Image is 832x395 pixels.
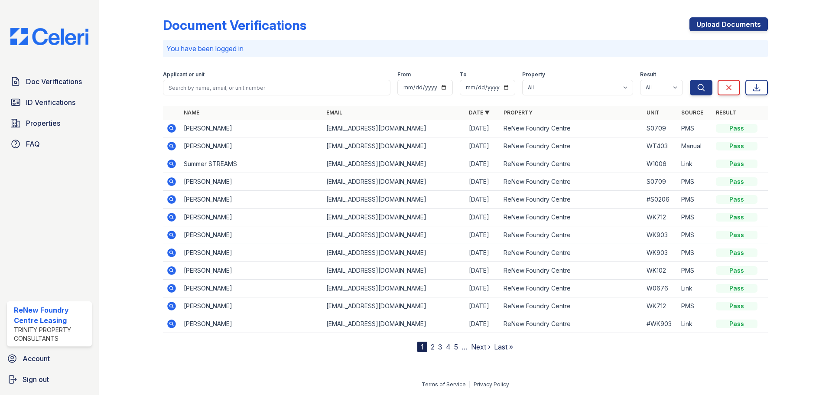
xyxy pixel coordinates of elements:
td: [DATE] [465,262,500,280]
a: 2 [431,343,435,351]
td: [PERSON_NAME] [180,173,323,191]
td: ReNew Foundry Centre [500,262,643,280]
td: PMS [678,209,712,226]
a: Privacy Policy [474,381,509,388]
td: W0676 [643,280,678,297]
td: WK102 [643,262,678,280]
td: [PERSON_NAME] [180,191,323,209]
td: PMS [678,262,712,280]
a: Email [326,109,342,116]
td: [EMAIL_ADDRESS][DOMAIN_NAME] [323,262,465,280]
td: [EMAIL_ADDRESS][DOMAIN_NAME] [323,209,465,226]
td: #S0206 [643,191,678,209]
td: WK903 [643,226,678,244]
a: Upload Documents [689,17,768,31]
td: ReNew Foundry Centre [500,209,643,226]
a: Source [681,109,703,116]
td: [DATE] [465,280,500,297]
td: [DATE] [465,137,500,155]
a: Terms of Service [422,381,466,388]
td: [PERSON_NAME] [180,120,323,137]
div: Trinity Property Consultants [14,326,88,343]
td: [PERSON_NAME] [180,209,323,226]
div: Pass [716,231,757,239]
span: Sign out [23,374,49,385]
td: [PERSON_NAME] [180,262,323,280]
td: [DATE] [465,297,500,315]
td: WK903 [643,244,678,262]
td: [DATE] [465,226,500,244]
img: CE_Logo_Blue-a8612792a0a2168367f1c8372b55b34899dd931a85d93a1a3d3e32e68fde9ad4.png [3,28,95,45]
div: ReNew Foundry Centre Leasing [14,305,88,326]
td: [PERSON_NAME] [180,137,323,155]
td: [PERSON_NAME] [180,226,323,244]
td: [EMAIL_ADDRESS][DOMAIN_NAME] [323,155,465,173]
a: ID Verifications [7,94,92,111]
td: Link [678,315,712,333]
td: [DATE] [465,120,500,137]
td: [DATE] [465,191,500,209]
div: Document Verifications [163,17,306,33]
td: [DATE] [465,244,500,262]
td: ReNew Foundry Centre [500,173,643,191]
a: Last » [494,343,513,351]
td: ReNew Foundry Centre [500,137,643,155]
a: Properties [7,114,92,132]
td: ReNew Foundry Centre [500,155,643,173]
a: Sign out [3,371,95,388]
td: Summer STREAMS [180,155,323,173]
div: Pass [716,320,757,328]
input: Search by name, email, or unit number [163,80,390,95]
td: [EMAIL_ADDRESS][DOMAIN_NAME] [323,315,465,333]
td: [EMAIL_ADDRESS][DOMAIN_NAME] [323,280,465,297]
a: Date ▼ [469,109,490,116]
td: [EMAIL_ADDRESS][DOMAIN_NAME] [323,137,465,155]
td: PMS [678,191,712,209]
div: Pass [716,160,757,168]
td: WK712 [643,209,678,226]
div: Pass [716,177,757,186]
a: 4 [446,343,451,351]
td: [DATE] [465,315,500,333]
div: Pass [716,213,757,222]
div: Pass [716,195,757,204]
td: Link [678,155,712,173]
td: [PERSON_NAME] [180,315,323,333]
td: [PERSON_NAME] [180,280,323,297]
td: [EMAIL_ADDRESS][DOMAIN_NAME] [323,191,465,209]
td: ReNew Foundry Centre [500,191,643,209]
td: WK712 [643,297,678,315]
td: ReNew Foundry Centre [500,120,643,137]
span: Doc Verifications [26,76,82,87]
label: Applicant or unit [163,71,205,78]
a: Next › [471,343,491,351]
td: [DATE] [465,155,500,173]
td: [EMAIL_ADDRESS][DOMAIN_NAME] [323,226,465,244]
span: Account [23,353,50,364]
td: [DATE] [465,173,500,191]
a: Property [504,109,533,116]
td: Manual [678,137,712,155]
a: 5 [454,343,458,351]
td: ReNew Foundry Centre [500,280,643,297]
td: S0709 [643,120,678,137]
td: [EMAIL_ADDRESS][DOMAIN_NAME] [323,244,465,262]
span: ID Verifications [26,97,75,108]
label: Property [522,71,545,78]
td: ReNew Foundry Centre [500,226,643,244]
a: Result [716,109,736,116]
td: ReNew Foundry Centre [500,244,643,262]
p: You have been logged in [166,43,764,54]
label: To [460,71,467,78]
td: ReNew Foundry Centre [500,297,643,315]
div: | [469,381,471,388]
label: Result [640,71,656,78]
td: Link [678,280,712,297]
a: FAQ [7,135,92,153]
td: ReNew Foundry Centre [500,315,643,333]
td: [EMAIL_ADDRESS][DOMAIN_NAME] [323,120,465,137]
div: Pass [716,284,757,293]
td: W1006 [643,155,678,173]
td: S0709 [643,173,678,191]
div: Pass [716,302,757,310]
